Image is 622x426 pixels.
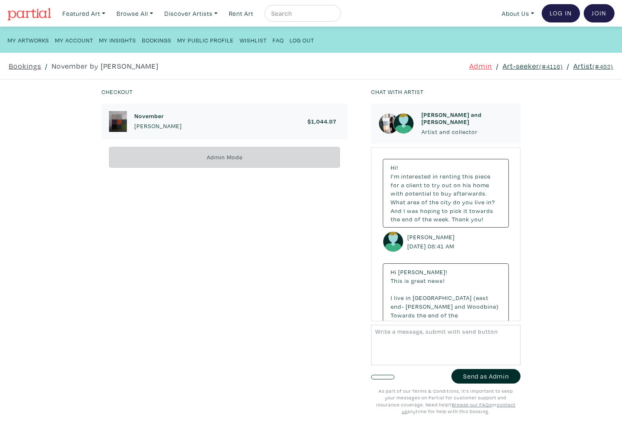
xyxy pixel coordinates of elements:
[290,34,314,45] a: Log Out
[441,311,447,319] span: of
[290,36,314,44] small: Log Out
[424,181,430,189] span: to
[486,198,495,206] span: in?
[414,215,421,223] span: of
[59,5,109,22] a: Featured Art
[398,268,447,276] span: [PERSON_NAME]!
[496,60,499,72] span: /
[134,112,182,119] h6: November
[134,121,182,131] p: [PERSON_NAME]
[429,198,439,206] span: the
[498,5,538,22] a: About Us
[440,172,461,180] span: renting
[455,302,466,310] span: and
[573,60,613,72] a: Artist(#493)
[45,60,48,72] span: /
[406,181,422,189] span: client
[471,215,483,223] span: you!
[434,215,450,223] span: week.
[391,319,406,327] span: week
[407,319,412,327] span: is
[452,401,492,408] a: Browse our FAQs
[432,181,440,189] span: try
[134,112,182,130] a: November [PERSON_NAME]
[411,277,426,285] span: great
[109,147,340,168] div: Admin Mode
[462,319,471,327] span: Let
[391,172,399,180] span: I'm
[406,302,453,310] span: [PERSON_NAME]
[393,113,414,134] img: avatar.png
[462,198,473,206] span: you
[417,311,426,319] span: the
[433,172,438,180] span: in
[391,163,398,171] span: Hi!
[407,207,419,215] span: was
[452,215,469,223] span: Thank
[376,388,515,415] small: As part of our Terms & Conditions, it's important to keep your messages on Partial for customer s...
[142,36,171,44] small: Bookings
[428,311,439,319] span: end
[467,302,499,310] span: Woodbine)
[99,36,136,44] small: My Insights
[420,207,440,215] span: hoping
[437,319,449,327] span: pick
[567,60,570,72] span: /
[405,189,431,197] span: potential
[592,62,613,70] small: (#493)
[391,302,404,310] span: end-
[407,233,457,250] small: [PERSON_NAME] [DATE] 08:41 AM
[421,127,513,136] p: Artist and collector
[55,36,93,44] small: My Account
[307,118,336,125] h6: $
[421,111,513,126] h6: [PERSON_NAME] and [PERSON_NAME]
[442,181,452,189] span: out
[453,181,461,189] span: on
[584,4,615,22] a: Join
[225,5,257,22] a: Rent Art
[473,319,481,327] span: me
[475,198,485,206] span: live
[469,207,493,215] span: towards
[450,207,462,215] span: pick
[7,34,49,45] a: My Artworks
[441,189,452,197] span: buy
[379,113,399,134] img: phpThumb.php
[113,5,157,22] a: Browse All
[451,319,460,327] span: up.
[311,117,336,125] span: 1,044.97
[161,5,221,22] a: Discover Artists
[539,62,563,70] small: (#4116)
[475,172,491,180] span: piece
[401,181,404,189] span: a
[407,198,420,206] span: area
[441,198,451,206] span: city
[177,36,234,44] small: My Public Profile
[240,34,267,45] a: Wishlist
[422,215,432,223] span: the
[402,215,413,223] span: end
[421,198,428,206] span: of
[427,319,436,327] span: for
[52,60,159,72] a: November by [PERSON_NAME]
[391,207,402,215] span: And
[391,294,392,302] span: I
[270,8,333,19] input: Search
[483,319,499,327] span: know
[404,207,405,215] span: I
[391,277,403,285] span: This
[414,319,425,327] span: fine
[402,401,515,415] a: contact us
[451,369,520,384] button: Send as Admin
[433,189,439,197] span: to
[449,311,458,319] span: the
[463,181,471,189] span: his
[109,111,127,132] img: phpThumb.php
[404,277,409,285] span: is
[453,189,487,197] span: afterwards.
[391,198,406,206] span: What
[473,294,488,302] span: (east
[240,36,267,44] small: Wishlist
